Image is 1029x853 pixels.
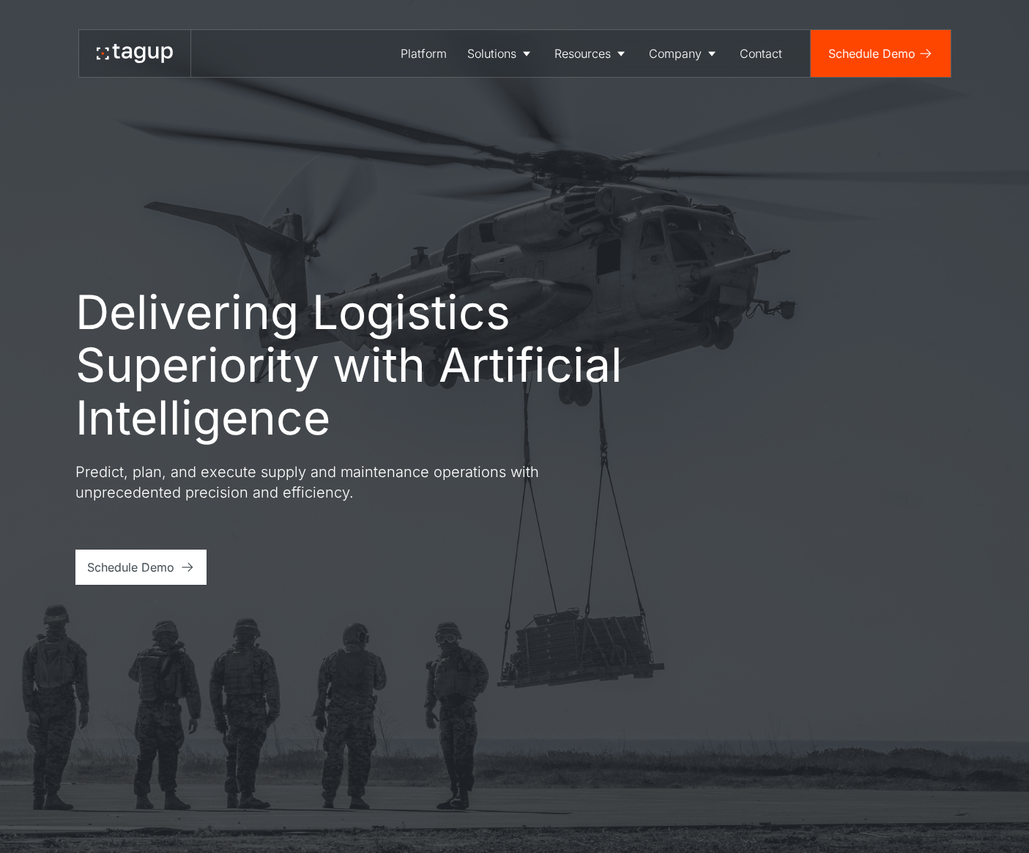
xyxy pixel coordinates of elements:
[75,550,207,585] a: Schedule Demo
[467,45,516,62] div: Solutions
[649,45,702,62] div: Company
[457,30,544,77] a: Solutions
[390,30,457,77] a: Platform
[828,45,915,62] div: Schedule Demo
[811,30,951,77] a: Schedule Demo
[75,462,603,503] p: Predict, plan, and execute supply and maintenance operations with unprecedented precision and eff...
[639,30,729,77] a: Company
[75,286,691,444] h1: Delivering Logistics Superiority with Artificial Intelligence
[87,558,174,576] div: Schedule Demo
[401,45,447,62] div: Platform
[544,30,639,77] a: Resources
[729,30,792,77] a: Contact
[740,45,782,62] div: Contact
[554,45,611,62] div: Resources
